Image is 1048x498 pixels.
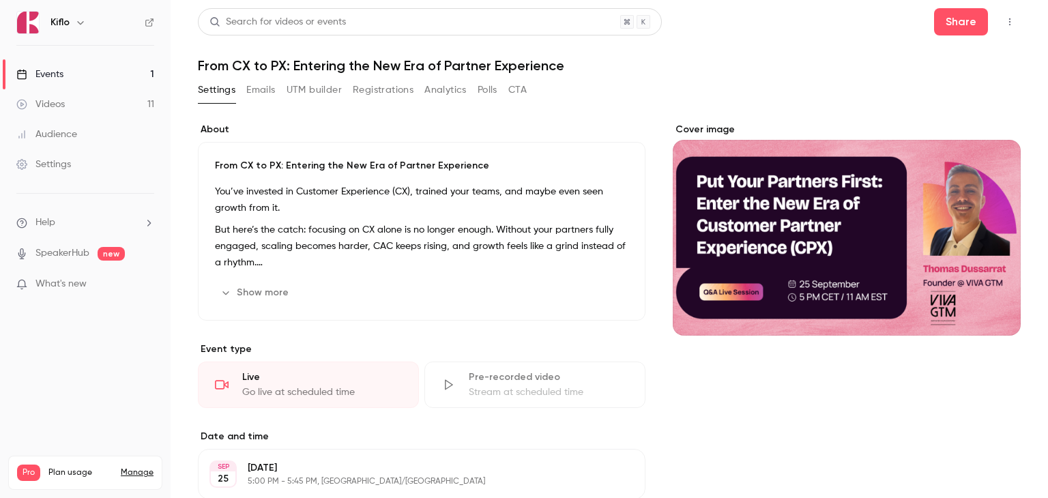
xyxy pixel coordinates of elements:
label: Cover image [673,123,1021,136]
div: Audience [16,128,77,141]
label: Date and time [198,430,645,443]
iframe: Noticeable Trigger [138,278,154,291]
div: SEP [211,462,235,471]
p: 25 [218,472,229,486]
button: Emails [246,79,275,101]
span: Pro [17,465,40,481]
button: Analytics [424,79,467,101]
button: Registrations [353,79,413,101]
button: CTA [508,79,527,101]
span: Plan usage [48,467,113,478]
button: Settings [198,79,235,101]
div: Events [16,68,63,81]
p: Event type [198,342,645,356]
h1: From CX to PX: Entering the New Era of Partner Experience [198,57,1021,74]
p: 5:00 PM - 5:45 PM, [GEOGRAPHIC_DATA]/[GEOGRAPHIC_DATA] [248,476,573,487]
button: UTM builder [287,79,342,101]
div: Videos [16,98,65,111]
span: new [98,247,125,261]
div: Go live at scheduled time [242,385,402,399]
section: Cover image [673,123,1021,336]
p: [DATE] [248,461,573,475]
div: LiveGo live at scheduled time [198,362,419,408]
a: Manage [121,467,154,478]
button: Show more [215,282,297,304]
a: SpeakerHub [35,246,89,261]
div: Pre-recorded videoStream at scheduled time [424,362,645,408]
img: Kiflo [17,12,39,33]
div: Settings [16,158,71,171]
p: From CX to PX: Entering the New Era of Partner Experience [215,159,628,173]
p: But here’s the catch: focusing on CX alone is no longer enough. Without your partners fully engag... [215,222,628,271]
label: About [198,123,645,136]
div: Search for videos or events [209,15,346,29]
h6: Kiflo [50,16,70,29]
p: You’ve invested in Customer Experience (CX), trained your teams, and maybe even seen growth from it. [215,184,628,216]
li: help-dropdown-opener [16,216,154,230]
div: Pre-recorded video [469,370,628,384]
span: What's new [35,277,87,291]
div: Stream at scheduled time [469,385,628,399]
div: Live [242,370,402,384]
button: Share [934,8,988,35]
span: Help [35,216,55,230]
button: Polls [478,79,497,101]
